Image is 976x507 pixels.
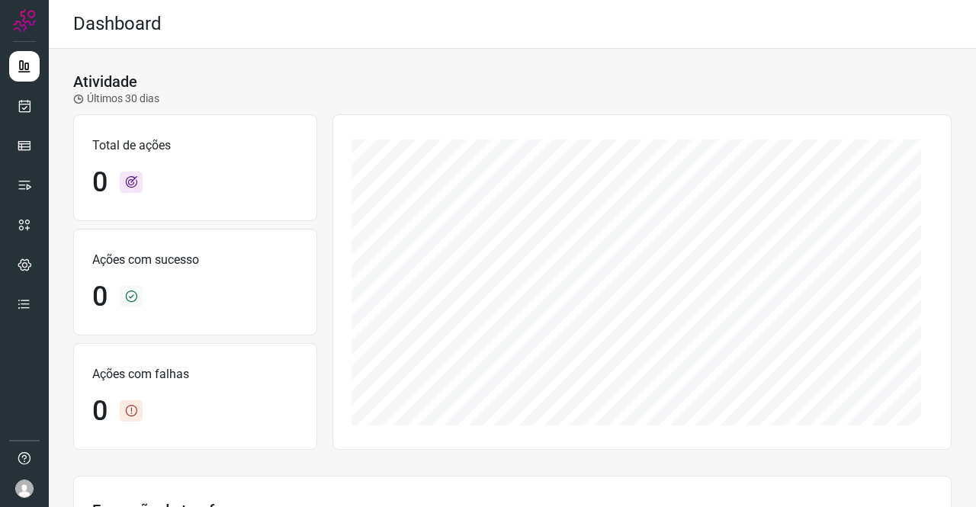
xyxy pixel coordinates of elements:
img: avatar-user-boy.jpg [15,480,34,498]
img: Logo [13,9,36,32]
h3: Atividade [73,72,137,91]
h1: 0 [92,281,108,313]
h1: 0 [92,395,108,428]
p: Ações com sucesso [92,251,298,269]
p: Total de ações [92,136,298,155]
p: Ações com falhas [92,365,298,383]
h2: Dashboard [73,13,162,35]
p: Últimos 30 dias [73,91,159,107]
h1: 0 [92,166,108,199]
